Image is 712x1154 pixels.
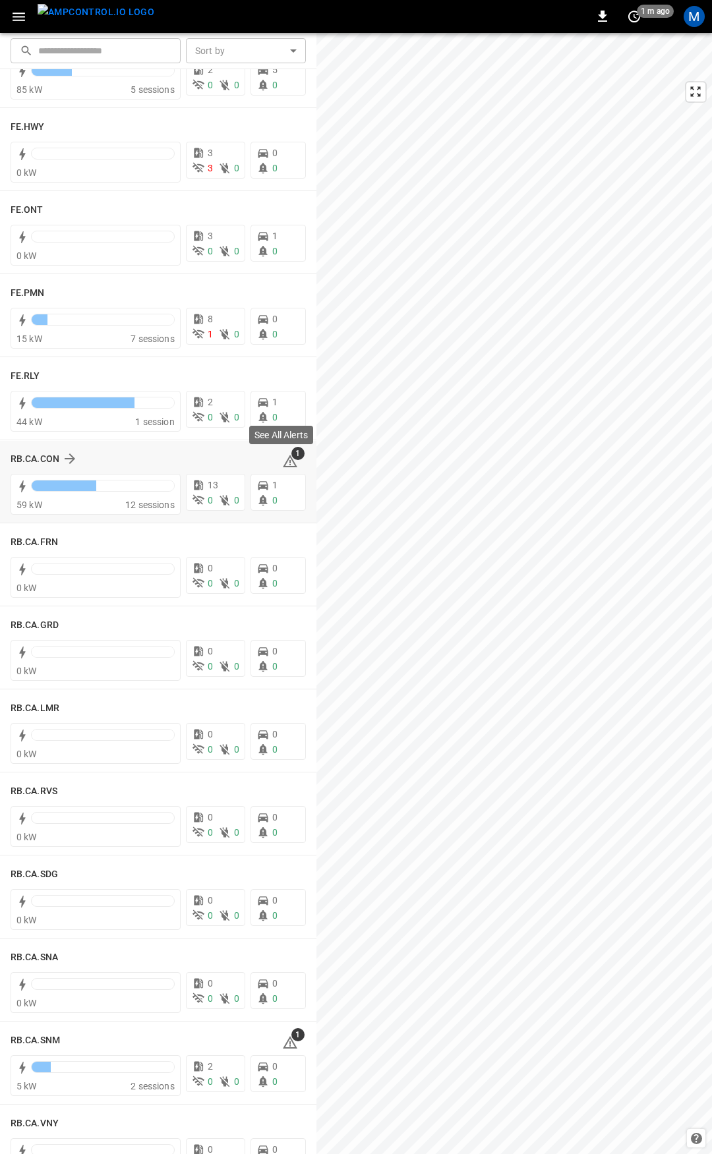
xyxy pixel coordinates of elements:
[208,397,213,407] span: 2
[208,1061,213,1072] span: 2
[272,729,278,739] span: 0
[11,286,45,301] h6: FE.PMN
[684,6,705,27] div: profile-icon
[16,915,37,925] span: 0 kW
[11,867,58,882] h6: RB.CA.SDG
[272,578,278,589] span: 0
[208,80,213,90] span: 0
[208,231,213,241] span: 3
[125,500,175,510] span: 12 sessions
[254,428,308,442] p: See All Alerts
[11,618,59,633] h6: RB.CA.GRD
[131,333,175,344] span: 7 sessions
[234,80,239,90] span: 0
[272,744,278,755] span: 0
[11,950,58,965] h6: RB.CA.SNA
[272,480,278,490] span: 1
[234,1076,239,1087] span: 0
[208,910,213,921] span: 0
[208,1076,213,1087] span: 0
[16,333,42,344] span: 15 kW
[272,80,278,90] span: 0
[11,452,59,467] h6: RB.CA.CON
[16,500,42,510] span: 59 kW
[131,84,175,95] span: 5 sessions
[272,246,278,256] span: 0
[624,6,645,27] button: set refresh interval
[16,583,37,593] span: 0 kW
[208,480,218,490] span: 13
[272,978,278,989] span: 0
[291,1028,305,1041] span: 1
[16,417,42,427] span: 44 kW
[272,910,278,921] span: 0
[234,578,239,589] span: 0
[16,167,37,178] span: 0 kW
[272,1076,278,1087] span: 0
[208,412,213,422] span: 0
[272,148,278,158] span: 0
[208,744,213,755] span: 0
[16,84,42,95] span: 85 kW
[208,563,213,573] span: 0
[208,812,213,822] span: 0
[208,661,213,672] span: 0
[16,250,37,261] span: 0 kW
[234,993,239,1004] span: 0
[234,246,239,256] span: 0
[11,1116,59,1131] h6: RB.CA.VNY
[272,231,278,241] span: 1
[16,1081,37,1091] span: 5 kW
[208,148,213,158] span: 3
[272,163,278,173] span: 0
[11,784,57,799] h6: RB.CA.RVS
[272,646,278,656] span: 0
[16,998,37,1008] span: 0 kW
[208,163,213,173] span: 3
[234,412,239,422] span: 0
[272,827,278,838] span: 0
[11,1033,60,1048] h6: RB.CA.SNM
[208,729,213,739] span: 0
[11,701,59,716] h6: RB.CA.LMR
[272,495,278,505] span: 0
[291,447,305,460] span: 1
[272,65,278,75] span: 5
[11,120,45,134] h6: FE.HWY
[208,646,213,656] span: 0
[208,978,213,989] span: 0
[316,33,712,1154] canvas: Map
[208,329,213,339] span: 1
[208,895,213,906] span: 0
[208,314,213,324] span: 8
[234,744,239,755] span: 0
[234,163,239,173] span: 0
[272,895,278,906] span: 0
[135,417,174,427] span: 1 session
[234,827,239,838] span: 0
[208,495,213,505] span: 0
[272,329,278,339] span: 0
[234,329,239,339] span: 0
[272,397,278,407] span: 1
[208,993,213,1004] span: 0
[272,812,278,822] span: 0
[16,749,37,759] span: 0 kW
[208,65,213,75] span: 2
[208,827,213,838] span: 0
[272,412,278,422] span: 0
[272,661,278,672] span: 0
[11,369,40,384] h6: FE.RLY
[234,661,239,672] span: 0
[38,4,154,20] img: ampcontrol.io logo
[272,993,278,1004] span: 0
[11,535,58,550] h6: RB.CA.FRN
[272,563,278,573] span: 0
[234,910,239,921] span: 0
[16,666,37,676] span: 0 kW
[637,5,674,18] span: 1 m ago
[208,246,213,256] span: 0
[208,578,213,589] span: 0
[272,314,278,324] span: 0
[131,1081,175,1091] span: 2 sessions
